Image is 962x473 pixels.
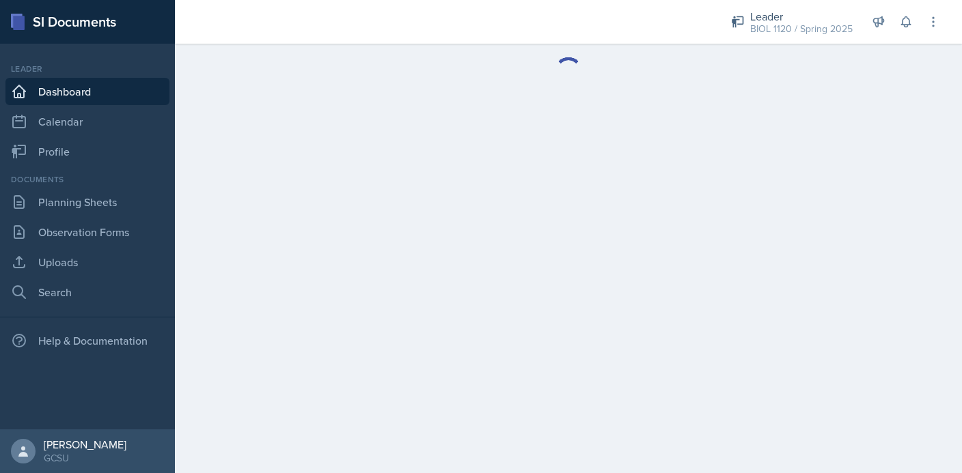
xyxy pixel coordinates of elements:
a: Calendar [5,108,169,135]
a: Uploads [5,248,169,276]
div: Documents [5,173,169,186]
div: [PERSON_NAME] [44,438,126,451]
a: Dashboard [5,78,169,105]
div: BIOL 1120 / Spring 2025 [750,22,853,36]
a: Profile [5,138,169,165]
div: GCSU [44,451,126,465]
div: Help & Documentation [5,327,169,354]
div: Leader [750,8,853,25]
div: Leader [5,63,169,75]
a: Planning Sheets [5,188,169,216]
a: Observation Forms [5,218,169,246]
a: Search [5,278,169,306]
